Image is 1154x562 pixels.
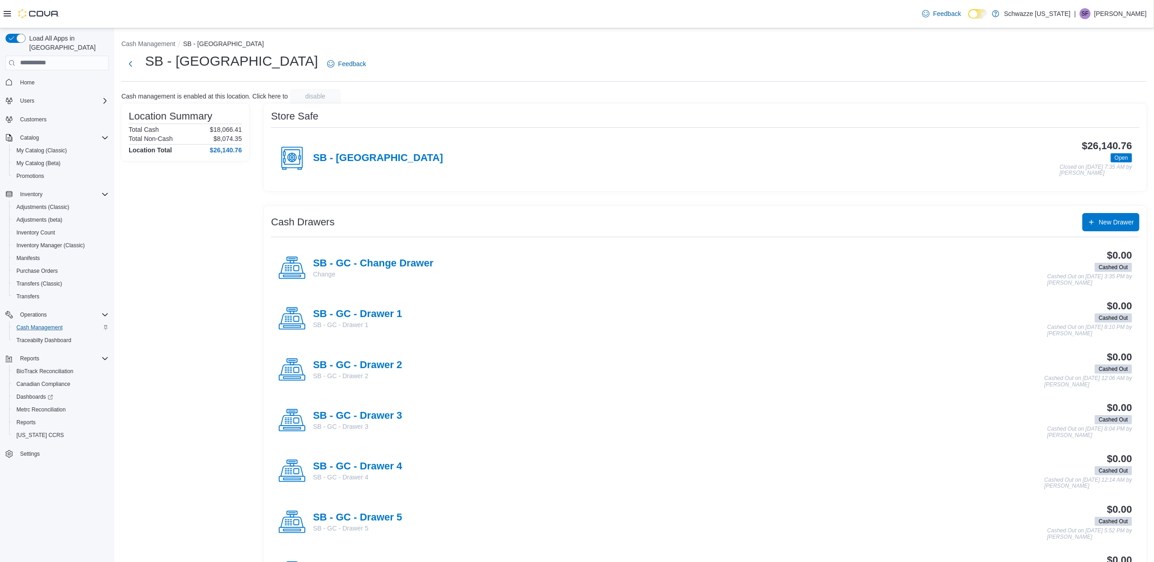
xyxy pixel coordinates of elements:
p: SB - GC - Drawer 1 [313,320,402,329]
h6: Total Cash [129,126,159,133]
span: Feedback [933,9,961,18]
span: Cashed Out [1099,467,1128,475]
a: Reports [13,417,39,428]
h3: $0.00 [1107,301,1132,312]
span: New Drawer [1099,218,1134,227]
p: SB - GC - Drawer 5 [313,524,402,533]
button: Operations [2,308,112,321]
button: Customers [2,113,112,126]
span: Inventory Count [16,229,55,236]
p: Cashed Out on [DATE] 3:35 PM by [PERSON_NAME] [1047,274,1132,286]
p: $8,074.35 [214,135,242,142]
a: Transfers (Classic) [13,278,66,289]
h3: $0.00 [1107,504,1132,515]
p: Cashed Out on [DATE] 5:52 PM by [PERSON_NAME] [1047,528,1132,540]
span: Cashed Out [1099,314,1128,322]
span: Settings [16,448,109,459]
span: Inventory [16,189,109,200]
button: Metrc Reconciliation [9,403,112,416]
div: Skyler Franke [1080,8,1091,19]
span: [US_STATE] CCRS [16,432,64,439]
span: Home [16,77,109,88]
p: $18,066.41 [210,126,242,133]
h3: Location Summary [129,111,212,122]
h4: SB - [GEOGRAPHIC_DATA] [313,152,443,164]
button: SB - [GEOGRAPHIC_DATA] [183,40,264,47]
span: Catalog [16,132,109,143]
a: Purchase Orders [13,265,62,276]
span: Reports [16,353,109,364]
span: My Catalog (Beta) [13,158,109,169]
button: Cash Management [121,40,175,47]
span: Transfers (Classic) [13,278,109,289]
span: Inventory Manager (Classic) [13,240,109,251]
a: Feedback [324,55,370,73]
span: Home [20,79,35,86]
span: Canadian Compliance [16,380,70,388]
span: Reports [16,419,36,426]
a: Metrc Reconciliation [13,404,69,415]
a: Settings [16,448,43,459]
p: [PERSON_NAME] [1094,8,1147,19]
a: Inventory Count [13,227,59,238]
span: Customers [20,116,47,123]
span: Settings [20,450,40,458]
button: Cash Management [9,321,112,334]
span: BioTrack Reconciliation [16,368,73,375]
span: Open [1115,154,1128,162]
button: Settings [2,447,112,460]
span: Inventory Manager (Classic) [16,242,85,249]
span: Dashboards [16,393,53,401]
h3: Cash Drawers [271,217,334,228]
p: SB - GC - Drawer 4 [313,473,402,482]
h3: $0.00 [1107,352,1132,363]
h4: SB - GC - Drawer 1 [313,308,402,320]
span: Metrc Reconciliation [16,406,66,413]
a: Feedback [919,5,965,23]
span: SF [1081,8,1088,19]
p: | [1074,8,1076,19]
span: Open [1111,153,1132,162]
button: Adjustments (Classic) [9,201,112,213]
span: Dashboards [13,391,109,402]
a: Traceabilty Dashboard [13,335,75,346]
h3: $0.00 [1107,250,1132,261]
h4: Location Total [129,146,172,154]
a: Promotions [13,171,48,182]
p: Schwazze [US_STATE] [1004,8,1070,19]
button: Users [16,95,38,106]
span: Users [20,97,34,104]
button: disable [290,89,341,104]
nav: Complex example [5,72,109,484]
span: Operations [16,309,109,320]
a: [US_STATE] CCRS [13,430,68,441]
span: Cashed Out [1095,364,1132,374]
h3: $0.00 [1107,402,1132,413]
h4: SB - GC - Drawer 4 [313,461,402,473]
h4: SB - GC - Change Drawer [313,258,433,270]
button: Transfers [9,290,112,303]
span: Catalog [20,134,39,141]
span: Cash Management [16,324,63,331]
button: My Catalog (Classic) [9,144,112,157]
span: My Catalog (Classic) [16,147,67,154]
a: Home [16,77,38,88]
p: Closed on [DATE] 7:35 AM by [PERSON_NAME] [1060,164,1132,177]
span: Feedback [338,59,366,68]
button: Purchase Orders [9,265,112,277]
span: Adjustments (Classic) [13,202,109,213]
p: Cashed Out on [DATE] 12:06 AM by [PERSON_NAME] [1044,375,1132,388]
span: Adjustments (beta) [13,214,109,225]
button: Inventory [16,189,46,200]
span: Cashed Out [1095,263,1132,272]
img: Cova [18,9,59,18]
button: Home [2,76,112,89]
button: Reports [16,353,43,364]
span: Manifests [13,253,109,264]
a: Customers [16,114,50,125]
span: Customers [16,114,109,125]
a: Dashboards [13,391,57,402]
a: Dashboards [9,390,112,403]
button: Adjustments (beta) [9,213,112,226]
button: Promotions [9,170,112,182]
